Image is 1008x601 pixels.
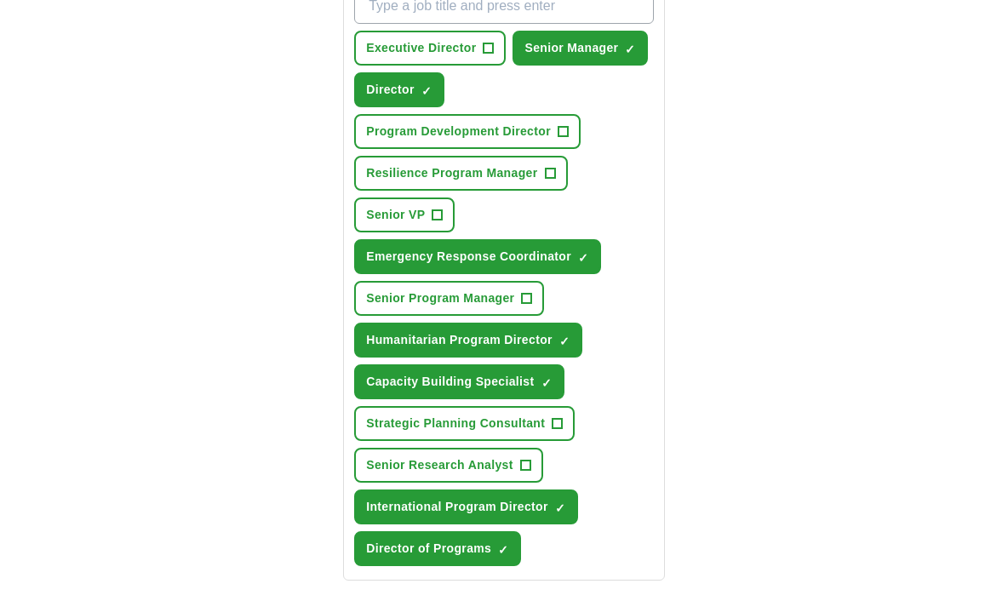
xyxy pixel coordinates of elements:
span: Emergency Response Coordinator [366,248,571,266]
span: International Program Director [366,498,548,516]
span: Director [366,81,414,99]
button: Senior Research Analyst [354,448,543,483]
span: ✓ [578,251,588,265]
span: ✓ [559,335,570,348]
span: Director of Programs [366,540,491,558]
button: Resilience Program Manager [354,156,567,191]
button: Director✓ [354,72,444,107]
button: Director of Programs✓ [354,531,521,566]
button: Strategic Planning Consultant [354,406,575,441]
span: ✓ [541,376,552,390]
button: Executive Director [354,31,506,66]
button: Capacity Building Specialist✓ [354,364,564,399]
span: Resilience Program Manager [366,164,537,182]
span: ✓ [625,43,635,56]
span: ✓ [421,84,432,98]
button: Senior Manager✓ [513,31,648,66]
span: Humanitarian Program Director [366,331,553,349]
span: Senior Manager [524,39,618,57]
span: Executive Director [366,39,476,57]
span: Senior VP [366,206,425,224]
span: ✓ [555,501,565,515]
span: Capacity Building Specialist [366,373,534,391]
button: International Program Director✓ [354,489,578,524]
span: Senior Program Manager [366,289,514,307]
span: Program Development Director [366,123,551,140]
span: Strategic Planning Consultant [366,415,545,432]
button: Humanitarian Program Director✓ [354,323,582,358]
button: Program Development Director [354,114,581,149]
button: Emergency Response Coordinator✓ [354,239,601,274]
span: Senior Research Analyst [366,456,513,474]
button: Senior Program Manager [354,281,544,316]
button: Senior VP [354,197,455,232]
span: ✓ [498,543,508,557]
